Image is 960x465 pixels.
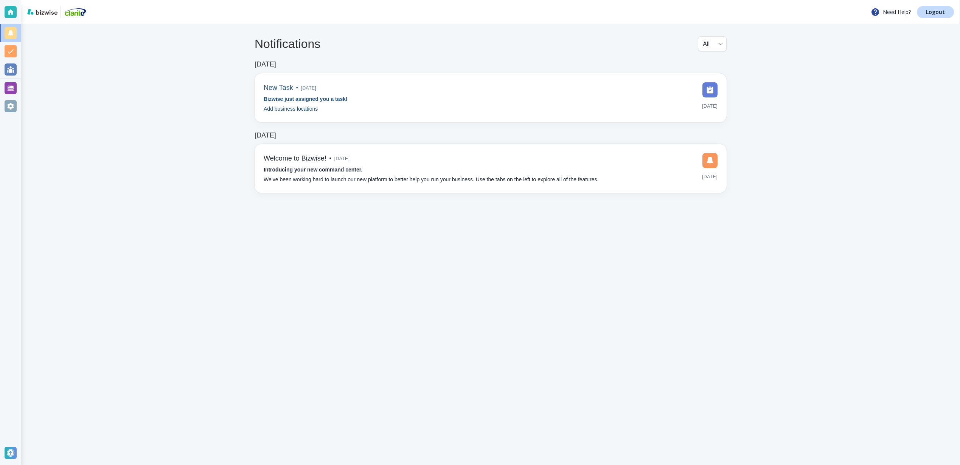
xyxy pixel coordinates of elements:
img: bizwise [27,9,57,15]
img: Clarite Consulting LLC [64,6,86,18]
h6: Welcome to Bizwise! [264,154,326,163]
p: • [296,84,298,92]
span: [DATE] [702,171,718,182]
img: DashboardSidebarTasks.svg [702,82,718,97]
span: [DATE] [301,82,317,94]
p: • [329,154,331,163]
p: Add business locations [264,105,318,113]
p: Need Help? [871,8,911,17]
img: DashboardSidebarNotification.svg [702,153,718,168]
p: Logout [926,9,945,15]
h6: [DATE] [255,60,276,69]
h6: [DATE] [255,131,276,140]
a: Welcome to Bizwise!•[DATE]Introducing your new command center.We’ve been working hard to launch o... [255,144,727,193]
a: Logout [917,6,954,18]
h4: Notifications [255,37,320,51]
span: [DATE] [702,100,718,112]
strong: Introducing your new command center. [264,167,362,173]
strong: Bizwise just assigned you a task! [264,96,348,102]
h6: New Task [264,84,293,92]
div: All [703,37,722,51]
p: We’ve been working hard to launch our new platform to better help you run your business. Use the ... [264,176,598,184]
a: New Task•[DATE]Bizwise just assigned you a task!Add business locations[DATE] [255,73,727,122]
span: [DATE] [334,153,350,164]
